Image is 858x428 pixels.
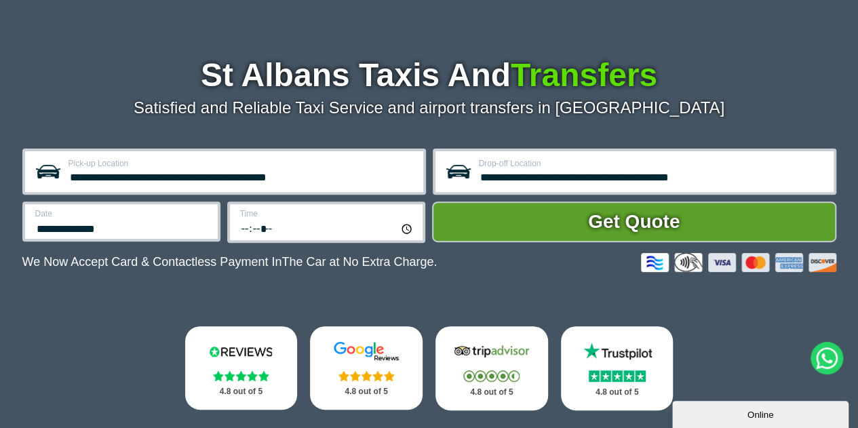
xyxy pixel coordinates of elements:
p: We Now Accept Card & Contactless Payment In [22,255,437,269]
p: 4.8 out of 5 [325,383,408,400]
iframe: chat widget [672,398,851,428]
img: Tripadvisor [451,341,532,362]
img: Google [326,341,407,362]
p: 4.8 out of 5 [576,384,659,401]
a: Trustpilot Stars 4.8 out of 5 [561,326,674,410]
span: The Car at No Extra Charge. [281,255,437,269]
a: Tripadvisor Stars 4.8 out of 5 [435,326,548,410]
p: Satisfied and Reliable Taxi Service and airport transfers in [GEOGRAPHIC_DATA] [22,98,836,117]
h1: St Albans Taxis And [22,59,836,92]
label: Time [240,210,414,218]
img: Reviews.io [200,341,281,362]
img: Stars [589,370,646,382]
img: Stars [338,370,395,381]
img: Stars [213,370,269,381]
label: Date [35,210,210,218]
label: Drop-off Location [479,159,825,168]
img: Credit And Debit Cards [641,253,836,272]
p: 4.8 out of 5 [450,384,533,401]
label: Pick-up Location [69,159,415,168]
a: Reviews.io Stars 4.8 out of 5 [185,326,298,410]
button: Get Quote [432,201,836,242]
p: 4.8 out of 5 [200,383,283,400]
span: Transfers [511,57,657,93]
img: Stars [463,370,520,382]
img: Trustpilot [577,341,658,362]
a: Google Stars 4.8 out of 5 [310,326,423,410]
